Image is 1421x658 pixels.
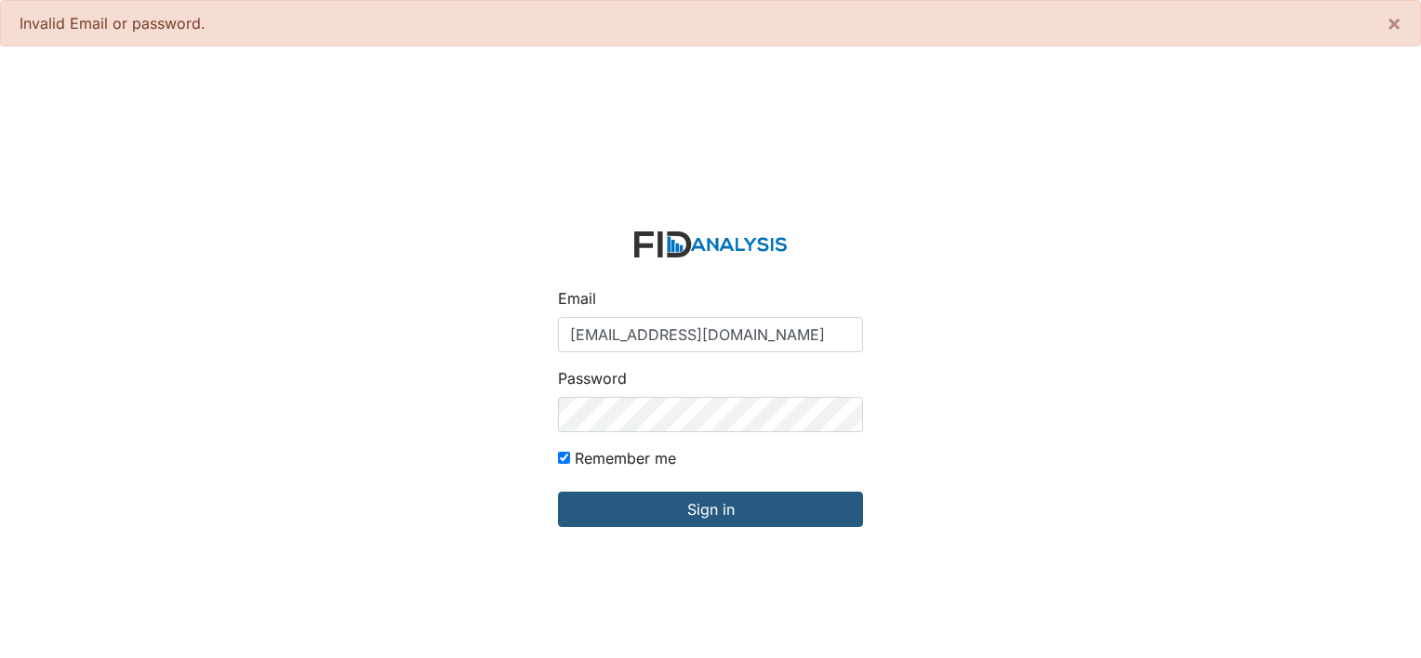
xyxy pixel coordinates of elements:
[558,367,627,389] label: Password
[1368,1,1420,46] button: ×
[558,287,596,309] label: Email
[558,492,863,527] input: Sign in
[575,447,676,469] label: Remember me
[634,231,787,258] img: logo-2fc8c6e3336f68795322cb6e9a2b9007179b544421de10c17bdaae8622450297.svg
[1387,9,1401,36] span: ×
